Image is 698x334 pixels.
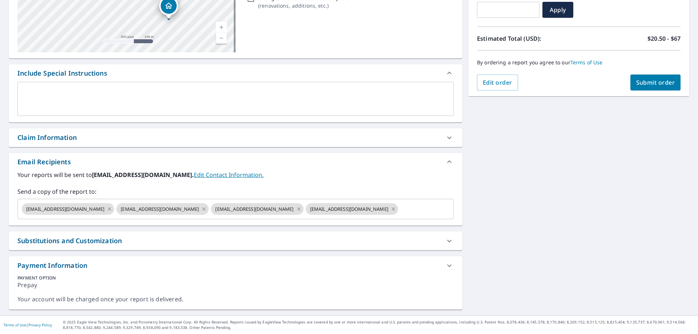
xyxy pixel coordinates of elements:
a: EditContactInfo [194,171,264,179]
span: Apply [548,6,567,14]
p: By ordering a report you agree to our [477,59,681,66]
button: Apply [542,2,573,18]
div: [EMAIL_ADDRESS][DOMAIN_NAME] [22,203,114,215]
a: Terms of Use [570,59,603,66]
div: Payment Information [9,256,462,275]
div: [EMAIL_ADDRESS][DOMAIN_NAME] [306,203,398,215]
div: [EMAIL_ADDRESS][DOMAIN_NAME] [116,203,209,215]
p: Estimated Total (USD): [477,34,579,43]
div: Claim Information [17,133,77,142]
a: Nivel actual 16, alejar [216,33,227,44]
div: Substitutions and Customization [9,232,462,250]
p: © 2025 Eagle View Technologies, Inc. and Pictometry International Corp. All Rights Reserved. Repo... [63,319,694,330]
div: PAYMENT OPTION [17,275,454,281]
p: $20.50 - $67 [647,34,681,43]
div: Include Special Instructions [17,68,107,78]
p: ( renovations, additions, etc. ) [258,2,349,9]
div: Substitutions and Customization [17,236,122,246]
label: Your reports will be sent to [17,170,454,179]
span: [EMAIL_ADDRESS][DOMAIN_NAME] [211,206,298,213]
div: Your account will be charged once your report is delivered. [17,295,454,303]
a: Privacy Policy [28,322,52,327]
div: Email Recipients [9,153,462,170]
span: Submit order [636,79,675,86]
div: Claim Information [9,128,462,147]
label: Send a copy of the report to: [17,187,454,196]
a: Nivel actual 16, ampliar [216,22,227,33]
div: Prepay [17,281,454,295]
div: Include Special Instructions [9,64,462,82]
span: Edit order [483,79,512,86]
b: [EMAIL_ADDRESS][DOMAIN_NAME]. [92,171,194,179]
a: Terms of Use [4,322,26,327]
button: Submit order [630,75,681,90]
div: Email Recipients [17,157,71,167]
span: [EMAIL_ADDRESS][DOMAIN_NAME] [22,206,109,213]
div: [EMAIL_ADDRESS][DOMAIN_NAME] [211,203,303,215]
span: [EMAIL_ADDRESS][DOMAIN_NAME] [116,206,203,213]
button: Edit order [477,75,518,90]
p: | [4,323,52,327]
span: [EMAIL_ADDRESS][DOMAIN_NAME] [306,206,393,213]
div: Payment Information [17,261,87,270]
